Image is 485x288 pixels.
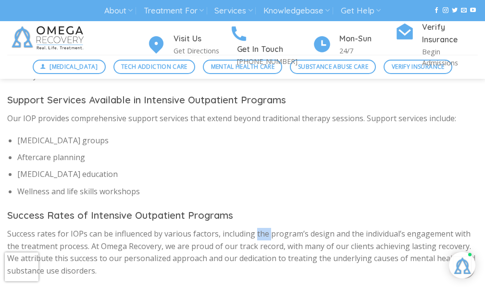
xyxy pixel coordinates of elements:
h4: Mon-Sun [339,33,395,45]
img: Omega Recovery [7,21,91,55]
h4: Verify Insurance [422,21,478,46]
li: [MEDICAL_DATA] education [17,168,478,181]
li: Wellness and life skills workshops [17,186,478,198]
a: Send us an email [461,7,467,14]
h4: Visit Us [174,33,229,45]
p: Begin Admissions [422,46,478,68]
a: Verify Insurance Begin Admissions [395,21,478,68]
a: Follow on Instagram [443,7,448,14]
a: Follow on YouTube [470,7,476,14]
a: Services [214,2,252,20]
a: Knowledgebase [263,2,330,20]
a: Tech Addiction Care [113,60,196,74]
span: [MEDICAL_DATA] [50,62,98,71]
iframe: reCAPTCHA [5,252,38,281]
h3: Success Rates of Intensive Outpatient Programs [7,208,478,223]
p: Our IOP provides comprehensive support services that extend beyond traditional therapy sessions. ... [7,113,478,125]
p: 24/7 [339,45,395,56]
a: About [104,2,133,20]
a: Get In Touch [PHONE_NUMBER] [229,23,312,67]
a: Follow on Twitter [452,7,458,14]
li: [MEDICAL_DATA] groups [17,135,478,147]
a: Treatment For [144,2,204,20]
a: Follow on Facebook [434,7,439,14]
h3: Support Services Available in Intensive Outpatient Programs [7,92,478,108]
p: [PHONE_NUMBER] [237,56,312,67]
p: Get Directions [174,45,229,56]
h4: Get In Touch [237,43,312,56]
a: [MEDICAL_DATA] [33,60,106,74]
a: Visit Us Get Directions [147,33,229,56]
p: Success rates for IOPs can be influenced by various factors, including the program’s design and t... [7,228,478,277]
span: Tech Addiction Care [121,62,187,71]
a: Get Help [341,2,381,20]
li: Aftercare planning [17,151,478,164]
